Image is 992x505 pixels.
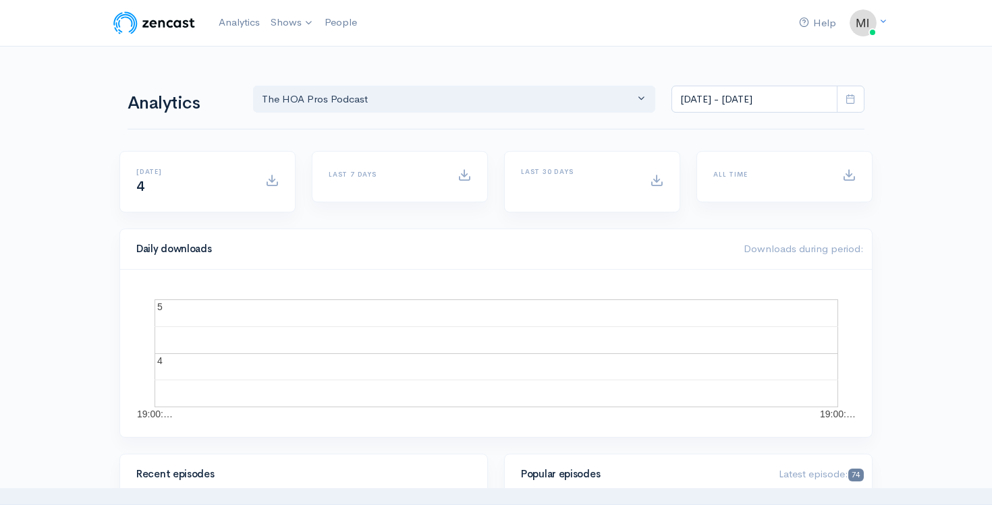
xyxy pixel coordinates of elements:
[521,168,634,175] h6: Last 30 days
[136,469,463,480] h4: Recent episodes
[213,8,265,37] a: Analytics
[850,9,877,36] img: ...
[329,171,441,178] h6: Last 7 days
[136,168,249,175] h6: [DATE]
[671,86,837,113] input: analytics date range selector
[521,469,763,480] h4: Popular episodes
[848,469,864,481] span: 74
[137,409,173,419] text: 19:00:…
[111,9,197,36] img: ZenCast Logo
[157,301,163,312] text: 5
[265,8,319,38] a: Shows
[779,467,864,480] span: Latest episode:
[253,86,655,113] button: The HOA Pros Podcast
[136,178,144,195] span: 4
[744,242,864,255] span: Downloads during period:
[136,243,727,255] h4: Daily downloads
[319,8,362,37] a: People
[128,94,237,113] h1: Analytics
[794,9,842,38] a: Help
[157,355,163,366] text: 4
[713,171,826,178] h6: All time
[820,409,856,419] text: 19:00:…
[136,286,856,421] svg: A chart.
[262,92,634,107] div: The HOA Pros Podcast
